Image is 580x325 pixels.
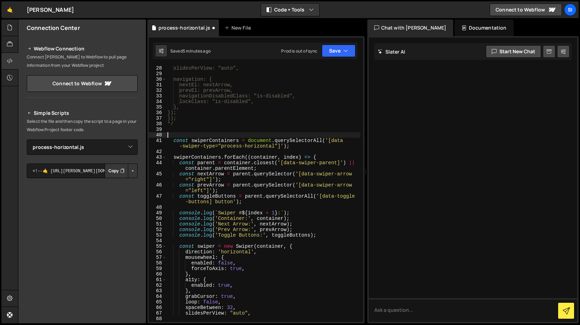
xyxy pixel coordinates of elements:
div: 30 [149,77,166,82]
div: 29 [149,71,166,77]
button: Copy [105,164,128,178]
div: 37 [149,116,166,121]
div: 64 [149,294,166,299]
a: Connect to Webflow [490,3,562,16]
div: 61 [149,277,166,283]
div: 62 [149,283,166,288]
div: 56 [149,249,166,255]
iframe: YouTube video player [27,190,138,252]
div: 32 [149,88,166,93]
button: Save [322,45,356,57]
div: Button group with nested dropdown [105,164,138,178]
div: 65 [149,299,166,305]
div: 58 [149,260,166,266]
div: 33 [149,93,166,99]
h2: Slater AI [378,48,406,55]
div: 57 [149,255,166,260]
div: 54 [149,238,166,244]
div: 60 [149,271,166,277]
div: 59 [149,266,166,271]
h2: Connection Center [27,24,80,32]
div: Chat with [PERSON_NAME] [367,19,454,36]
div: 46 [149,182,166,193]
iframe: YouTube video player [27,257,138,319]
div: 55 [149,244,166,249]
div: 44 [149,160,166,171]
div: 28 [149,65,166,71]
div: [PERSON_NAME] [27,6,74,14]
button: Start new chat [486,45,541,58]
div: 34 [149,99,166,104]
p: Select the file and then copy the script to a page in your Webflow Project footer code. [27,117,138,134]
a: Connect to Webflow [27,75,138,92]
div: 67 [149,310,166,316]
div: 31 [149,82,166,88]
div: New File [224,24,254,31]
button: Code + Tools [261,3,319,16]
div: process-horizontal.js [158,24,210,31]
p: Connect [PERSON_NAME] to Webflow to pull page information from your Webflow project [27,53,138,70]
div: 43 [149,154,166,160]
div: 38 [149,121,166,127]
div: 49 [149,210,166,216]
div: 47 [149,193,166,205]
div: 45 [149,171,166,182]
div: Saved [170,48,211,54]
div: 40 [149,132,166,138]
h2: Simple Scripts [27,109,138,117]
div: 39 [149,127,166,132]
div: 48 [149,205,166,210]
div: 50 [149,216,166,221]
h2: Webflow Connection [27,45,138,53]
div: 66 [149,305,166,310]
div: 63 [149,288,166,294]
div: 35 [149,104,166,110]
div: 42 [149,149,166,154]
div: 52 [149,227,166,232]
a: 🤙 [1,1,18,18]
textarea: <!--🤙 [URL][PERSON_NAME][DOMAIN_NAME]> <script>document.addEventListener("DOMContentLoaded", func... [27,164,138,178]
div: 5 minutes ago [183,48,211,54]
div: 53 [149,232,166,238]
div: Documentation [455,19,513,36]
div: Prod is out of sync [281,48,317,54]
div: 36 [149,110,166,116]
div: 68 [149,316,166,322]
div: 51 [149,221,166,227]
a: SI [564,3,577,16]
div: 41 [149,138,166,149]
